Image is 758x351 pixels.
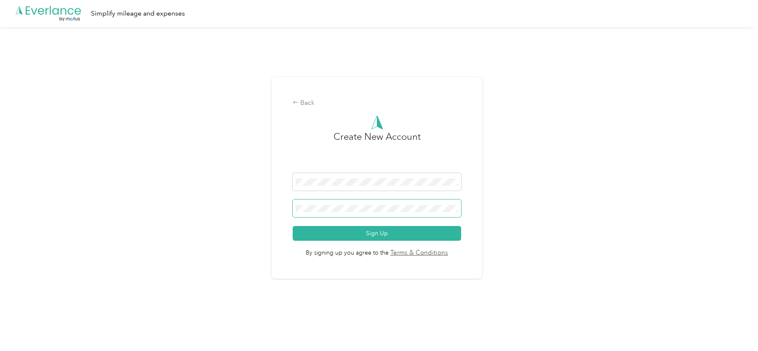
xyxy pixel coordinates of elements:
[91,8,185,19] div: Simplify mileage and expenses
[334,130,421,173] h3: Create New Account
[389,248,448,258] a: Terms & Conditions
[293,98,461,108] div: Back
[711,304,758,351] iframe: Everlance-gr Chat Button Frame
[293,226,461,241] button: Sign Up
[293,241,461,258] span: By signing up you agree to the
